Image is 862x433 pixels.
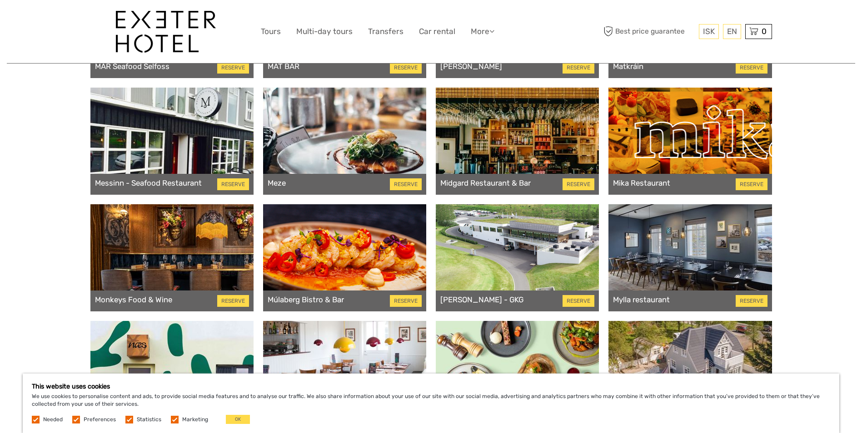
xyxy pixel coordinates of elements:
label: Preferences [84,416,116,423]
a: Matkráin [613,62,643,71]
a: MAT BAR [268,62,299,71]
a: More [471,25,494,38]
button: OK [226,415,250,424]
label: Marketing [182,416,208,423]
a: RESERVE [563,62,594,74]
div: We use cookies to personalise content and ads, to provide social media features and to analyse ou... [23,374,839,433]
label: Needed [43,416,63,423]
a: [PERSON_NAME] - GKG [440,295,523,304]
a: Transfers [368,25,404,38]
a: Messinn - Seafood Restaurant [95,178,202,187]
img: 1336-96d47ae6-54fc-4907-bf00-0fbf285a6419_logo_big.jpg [116,11,216,53]
a: RESERVE [736,295,767,307]
span: ISK [703,27,715,36]
div: EN [723,24,741,39]
a: Monkeys Food & Wine [95,295,172,304]
span: 0 [760,27,768,36]
a: MAR Seafood Selfoss [95,62,169,71]
a: Car rental [419,25,455,38]
label: Statistics [137,416,161,423]
a: RESERVE [390,178,422,190]
a: RESERVE [217,178,249,190]
a: Mylla restaurant [613,295,670,304]
a: RESERVE [390,62,422,74]
button: Open LiveChat chat widget [105,14,115,25]
a: Tours [261,25,281,38]
a: Multi-day tours [296,25,353,38]
a: RESERVE [563,295,594,307]
span: Best price guarantee [602,24,697,39]
a: Mika Restaurant [613,178,670,187]
a: RESERVE [217,62,249,74]
a: Múlaberg Bistro & Bar [268,295,344,304]
a: RESERVE [217,295,249,307]
a: [PERSON_NAME] [440,62,502,71]
a: RESERVE [390,295,422,307]
a: RESERVE [563,178,594,190]
a: RESERVE [736,178,767,190]
a: Meze [268,178,286,187]
a: Midgard Restaurant & Bar [440,178,531,187]
a: RESERVE [736,62,767,74]
p: We're away right now. Please check back later! [13,16,103,23]
h5: This website uses cookies [32,383,830,390]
